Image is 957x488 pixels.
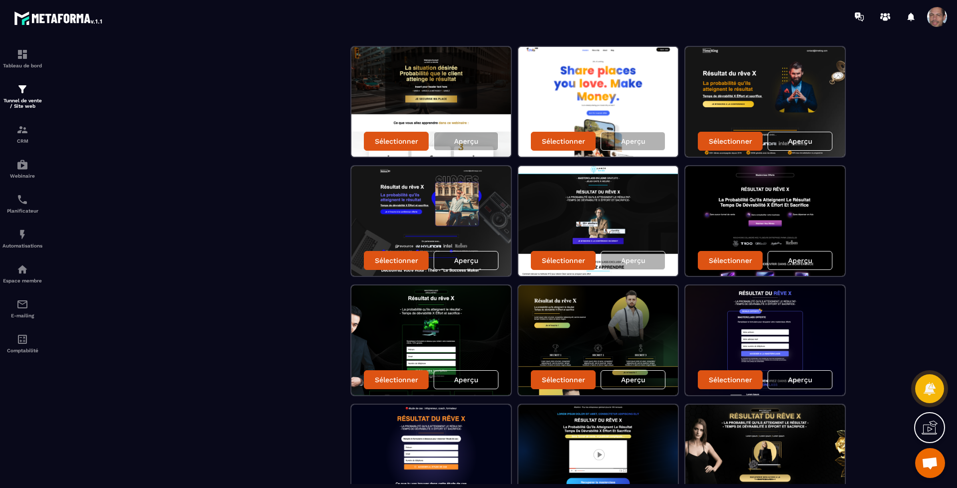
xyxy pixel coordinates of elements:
img: formation [16,48,28,60]
img: logo [14,9,104,27]
img: accountant [16,333,28,345]
a: Ouvrir le chat [915,448,945,478]
p: Aperçu [454,256,478,264]
a: accountantaccountantComptabilité [2,326,42,361]
img: image [518,47,678,157]
p: Aperçu [621,376,645,384]
a: formationformationTunnel de vente / Site web [2,76,42,116]
p: Sélectionner [709,256,752,264]
p: Webinaire [2,173,42,179]
p: Sélectionner [542,256,585,264]
img: email [16,298,28,310]
img: scheduler [16,194,28,206]
p: Automatisations [2,243,42,248]
p: Aperçu [454,376,478,384]
p: Espace membre [2,278,42,283]
img: image [518,166,678,276]
img: formation [16,124,28,136]
p: Aperçu [788,256,812,264]
p: Comptabilité [2,348,42,353]
a: schedulerschedulerPlanificateur [2,186,42,221]
p: Sélectionner [709,137,752,145]
p: Sélectionner [709,376,752,384]
p: Sélectionner [375,256,418,264]
img: image [685,47,845,157]
img: image [351,166,511,276]
p: Aperçu [454,137,478,145]
p: E-mailing [2,313,42,318]
p: Aperçu [788,137,812,145]
p: Tunnel de vente / Site web [2,98,42,109]
img: automations [16,229,28,241]
p: Sélectionner [375,137,418,145]
a: formationformationTableau de bord [2,41,42,76]
p: Tableau de bord [2,63,42,68]
img: image [518,285,678,395]
p: Aperçu [621,256,645,264]
p: Sélectionner [542,376,585,384]
p: Sélectionner [375,376,418,384]
a: automationsautomationsAutomatisations [2,221,42,256]
a: automationsautomationsWebinaire [2,151,42,186]
img: image [685,166,845,276]
a: formationformationCRM [2,116,42,151]
a: emailemailE-mailing [2,291,42,326]
p: Sélectionner [542,137,585,145]
a: automationsautomationsEspace membre [2,256,42,291]
img: image [351,285,511,395]
img: formation [16,83,28,95]
p: Aperçu [788,376,812,384]
img: image [351,47,511,157]
p: Aperçu [621,137,645,145]
p: Planificateur [2,208,42,214]
img: image [685,285,845,395]
p: CRM [2,138,42,144]
img: automations [16,159,28,171]
img: automations [16,263,28,275]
